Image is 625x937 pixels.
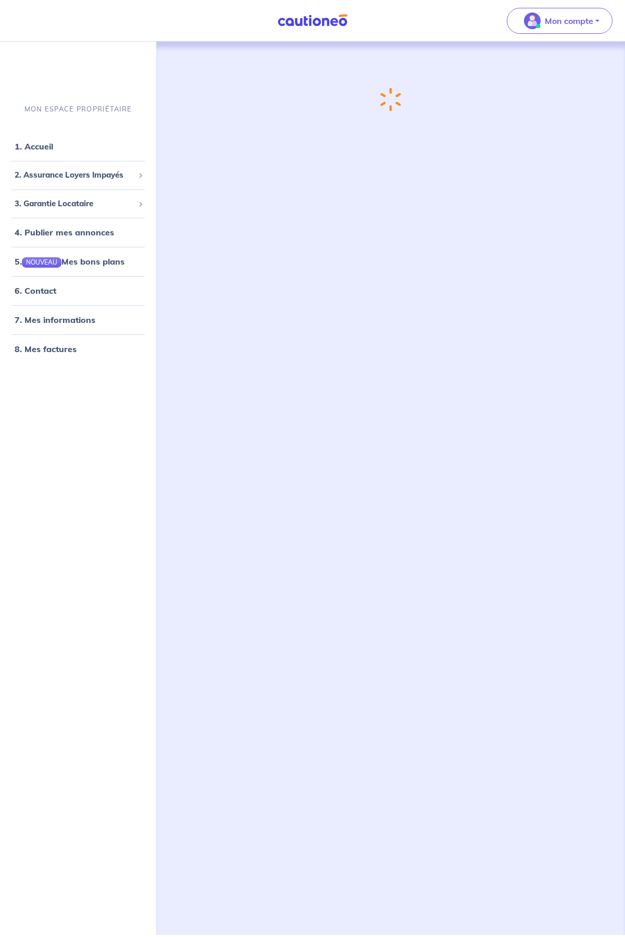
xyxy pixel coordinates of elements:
div: 6. Contact [4,280,152,301]
a: 5.NOUVEAUMes bons plans [15,256,124,267]
img: Cautioneo [273,14,352,27]
a: 8. Mes factures [15,344,77,354]
img: loading-spinner [375,84,407,115]
button: illu_account_valid_menu.svgMon compte [507,8,612,34]
a: 1. Accueil [15,141,53,152]
div: 4. Publier mes annonces [4,222,152,243]
p: MON ESPACE PROPRIÉTAIRE [24,104,132,114]
a: 6. Contact [15,285,56,296]
a: 7. Mes informations [15,315,95,325]
img: illu_account_valid_menu.svg [524,13,541,29]
div: 8. Mes factures [4,339,152,359]
a: 4. Publier mes annonces [15,227,114,238]
div: 2. Assurance Loyers Impayés [4,165,152,185]
span: 3. Garantie Locataire [15,198,134,210]
div: 5.NOUVEAUMes bons plans [4,251,152,272]
span: 2. Assurance Loyers Impayés [15,169,134,181]
div: 3. Garantie Locataire [4,194,152,214]
div: 1. Accueil [4,136,152,157]
p: Mon compte [545,15,593,27]
div: 7. Mes informations [4,309,152,330]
